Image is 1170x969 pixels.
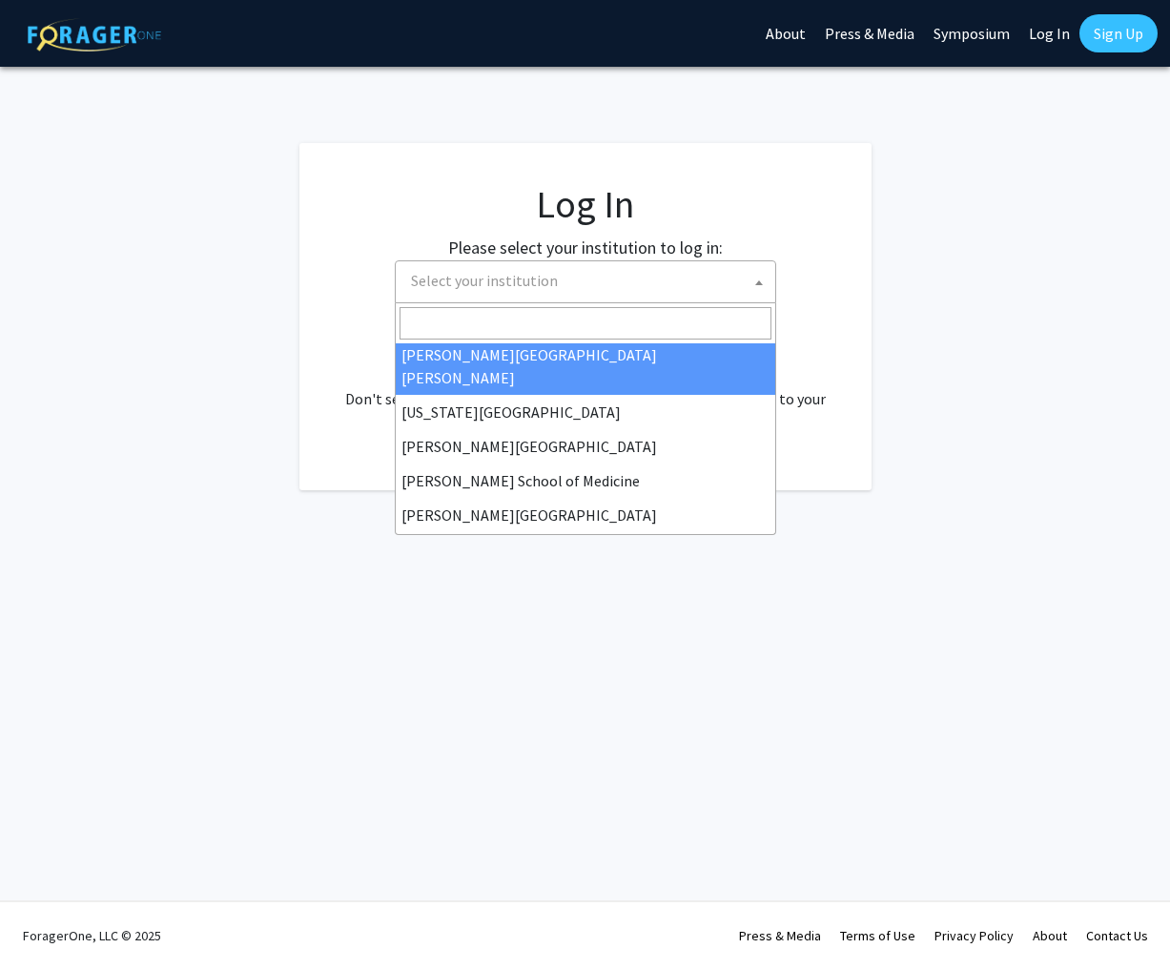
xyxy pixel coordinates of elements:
[396,429,775,464] li: [PERSON_NAME][GEOGRAPHIC_DATA]
[338,181,833,227] h1: Log In
[403,261,775,300] span: Select your institution
[396,532,775,567] li: [GEOGRAPHIC_DATA][US_STATE]
[1086,927,1148,944] a: Contact Us
[396,498,775,532] li: [PERSON_NAME][GEOGRAPHIC_DATA]
[338,341,833,433] div: No account? . Don't see your institution? about bringing ForagerOne to your institution.
[396,464,775,498] li: [PERSON_NAME] School of Medicine
[395,260,776,303] span: Select your institution
[1079,14,1158,52] a: Sign Up
[396,395,775,429] li: [US_STATE][GEOGRAPHIC_DATA]
[934,927,1014,944] a: Privacy Policy
[448,235,723,260] label: Please select your institution to log in:
[739,927,821,944] a: Press & Media
[840,927,915,944] a: Terms of Use
[400,307,771,340] input: Search
[411,271,558,290] span: Select your institution
[1033,927,1067,944] a: About
[23,902,161,969] div: ForagerOne, LLC © 2025
[396,338,775,395] li: [PERSON_NAME][GEOGRAPHIC_DATA][PERSON_NAME]
[28,18,161,52] img: ForagerOne Logo
[14,883,81,955] iframe: Chat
